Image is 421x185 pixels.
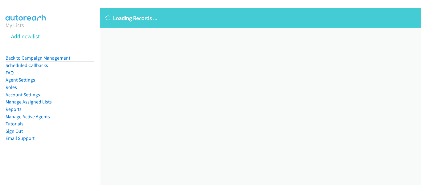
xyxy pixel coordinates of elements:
a: Email Support [6,135,35,141]
a: Back to Campaign Management [6,55,70,61]
a: Scheduled Callbacks [6,62,48,68]
a: Manage Active Agents [6,114,50,120]
a: Manage Assigned Lists [6,99,52,105]
p: Loading Records ... [105,14,415,22]
a: Tutorials [6,121,23,127]
a: Reports [6,106,22,112]
a: My Lists [6,22,24,29]
a: FAQ [6,70,14,76]
a: Agent Settings [6,77,35,83]
a: Sign Out [6,128,23,134]
a: Roles [6,84,17,90]
a: Account Settings [6,92,40,98]
a: Add new list [11,33,40,40]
